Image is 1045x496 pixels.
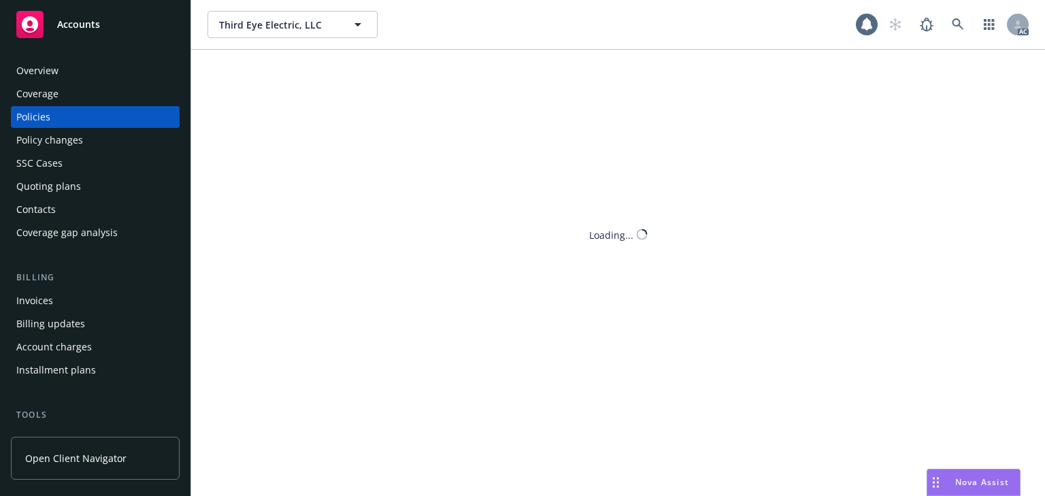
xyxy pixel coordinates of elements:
[11,129,180,151] a: Policy changes
[11,408,180,422] div: Tools
[16,199,56,220] div: Contacts
[882,11,909,38] a: Start snowing
[11,199,180,220] a: Contacts
[11,313,180,335] a: Billing updates
[11,106,180,128] a: Policies
[11,290,180,312] a: Invoices
[913,11,940,38] a: Report a Bug
[16,60,59,82] div: Overview
[11,83,180,105] a: Coverage
[16,313,85,335] div: Billing updates
[11,359,180,381] a: Installment plans
[11,271,180,284] div: Billing
[16,83,59,105] div: Coverage
[16,336,92,358] div: Account charges
[16,106,50,128] div: Policies
[208,11,378,38] button: Third Eye Electric, LLC
[11,336,180,358] a: Account charges
[16,176,81,197] div: Quoting plans
[11,222,180,244] a: Coverage gap analysis
[16,222,118,244] div: Coverage gap analysis
[976,11,1003,38] a: Switch app
[16,152,63,174] div: SSC Cases
[927,469,944,495] div: Drag to move
[11,60,180,82] a: Overview
[944,11,972,38] a: Search
[955,476,1009,488] span: Nova Assist
[927,469,1021,496] button: Nova Assist
[16,129,83,151] div: Policy changes
[11,5,180,44] a: Accounts
[219,18,337,32] span: Third Eye Electric, LLC
[16,359,96,381] div: Installment plans
[25,451,127,465] span: Open Client Navigator
[11,176,180,197] a: Quoting plans
[16,290,53,312] div: Invoices
[57,19,100,30] span: Accounts
[589,227,633,242] div: Loading...
[11,152,180,174] a: SSC Cases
